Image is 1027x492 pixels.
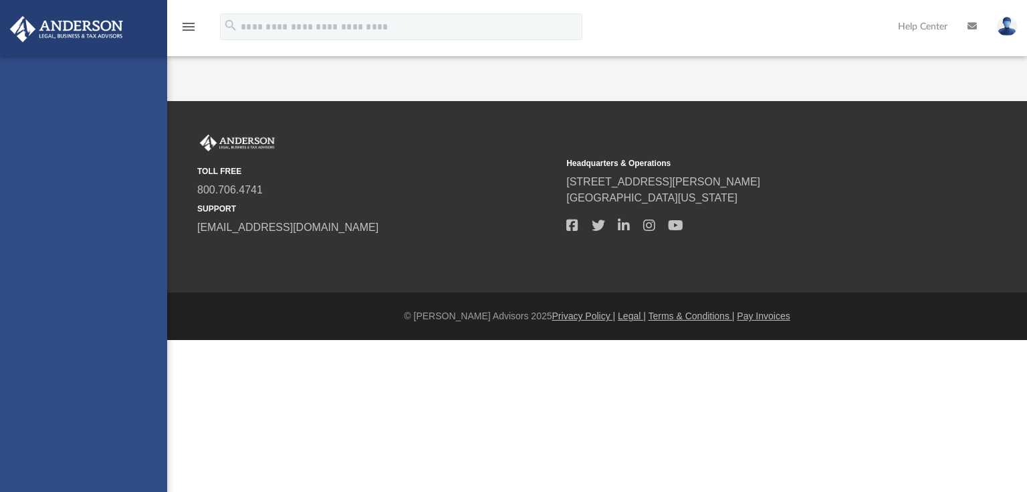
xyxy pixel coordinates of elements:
[649,311,735,321] a: Terms & Conditions |
[566,192,737,203] a: [GEOGRAPHIC_DATA][US_STATE]
[181,19,197,35] i: menu
[181,25,197,35] a: menu
[997,17,1017,36] img: User Pic
[197,135,277,152] img: Anderson Advisors Platinum Portal
[197,203,557,215] small: SUPPORT
[197,222,378,233] a: [EMAIL_ADDRESS][DOMAIN_NAME]
[737,311,790,321] a: Pay Invoices
[197,165,557,177] small: TOLL FREE
[167,309,1027,323] div: © [PERSON_NAME] Advisors 2025
[223,18,238,33] i: search
[197,184,263,195] a: 800.706.4741
[552,311,616,321] a: Privacy Policy |
[566,157,926,169] small: Headquarters & Operations
[566,176,760,187] a: [STREET_ADDRESS][PERSON_NAME]
[6,16,127,42] img: Anderson Advisors Platinum Portal
[618,311,646,321] a: Legal |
